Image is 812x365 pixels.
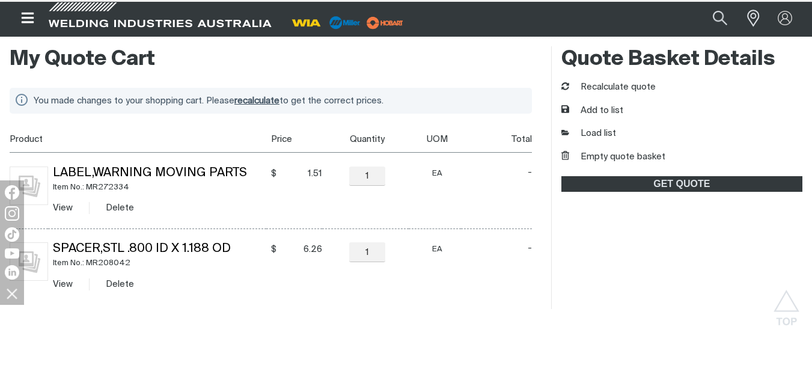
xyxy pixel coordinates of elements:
[10,242,48,281] img: No image for this product
[413,167,461,180] div: EA
[5,206,19,221] img: Instagram
[53,167,247,179] a: Label,Warning Moving Parts
[700,5,740,32] button: Search products
[10,126,266,153] th: Product
[5,265,19,280] img: LinkedIn
[561,150,665,164] button: Empty quote basket
[280,168,322,180] span: 1.51
[10,167,48,205] img: No image for this product
[10,46,532,73] h2: My Quote Cart
[53,203,73,212] a: View Label,Warning Moving Parts
[34,93,517,109] div: You made changes to your shopping cart. Please to get the correct prices.
[461,126,532,153] th: Total
[53,256,267,270] div: Item No.: MR208042
[363,18,407,27] a: miller
[409,126,462,153] th: UOM
[563,176,801,192] span: GET QUOTE
[561,104,623,118] button: Add to list
[5,227,19,242] img: TikTok
[106,201,134,215] button: Delete Label,Warning Moving Parts
[490,167,532,179] span: -
[322,126,409,153] th: Quantity
[561,81,656,94] button: Recalculate quote
[5,185,19,200] img: Facebook
[363,14,407,32] img: miller
[685,5,740,32] input: Product name or item number...
[5,248,19,259] img: YouTube
[266,126,322,153] th: Price
[561,127,616,141] a: Load list
[561,176,802,192] a: GET QUOTE
[53,180,267,194] div: Item No.: MR272334
[53,243,231,255] a: SPACer,Stl .800 Id X 1.188 Od
[280,244,322,256] span: 6.26
[773,290,800,317] button: Scroll to top
[234,96,279,105] span: recalculate cart
[490,242,532,254] span: -
[561,46,802,73] h2: Quote Basket Details
[106,277,134,291] button: Delete SPACer,Stl .800 Id X 1.188 Od
[413,242,461,256] div: EA
[2,283,22,304] img: hide socials
[53,280,73,289] a: View SPACer,Stl .800 Id X 1.188 Od
[271,168,276,180] span: $
[271,244,276,256] span: $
